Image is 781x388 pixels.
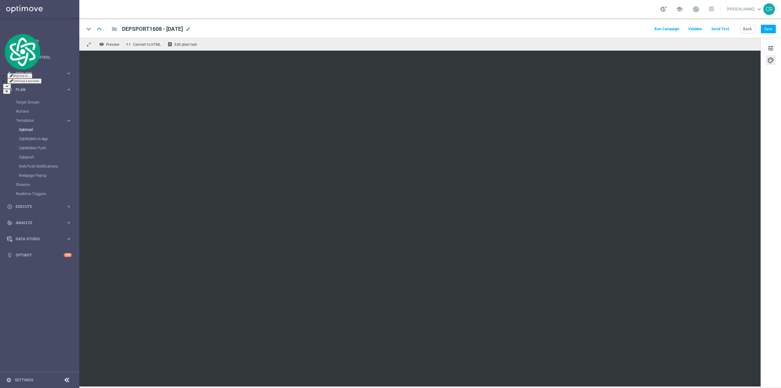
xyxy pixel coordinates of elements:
button: code Convert to HTML [124,40,164,48]
span: tune [767,44,774,52]
div: Web Push Notifications [19,162,79,171]
button: receipt Edit plain text [166,40,200,48]
button: Continua a scrivere [7,78,41,84]
i: keyboard_arrow_right [66,71,72,76]
button: tune [766,43,776,53]
i: keyboard_arrow_up [95,24,104,34]
a: Realtime Triggers [16,191,63,196]
span: Execute [16,205,66,209]
i: play_circle_outline [7,204,13,209]
button: palette [766,55,776,65]
i: track_changes [7,220,13,226]
div: Templates [16,116,79,180]
div: Actions [16,107,79,116]
span: palette [767,56,774,64]
span: Preview [106,42,119,47]
i: lightbulb [7,252,13,258]
button: lightbulb Optibot +10 [7,253,72,258]
span: Continua a scrivere [13,79,39,83]
button: Send Test [710,25,730,33]
a: OptiMobile In-App [19,136,63,141]
div: Optipush [19,153,79,162]
i: keyboard_arrow_right [66,87,72,92]
i: receipt [167,42,172,47]
span: Validate [688,27,702,31]
a: Dashboard [16,33,72,49]
button: play_circle_outline Execute keyboard_arrow_right [7,204,72,209]
span: code [126,42,131,47]
a: Web Push Notifications [19,164,63,169]
div: Optibot [7,247,72,263]
div: OptiMobile In-App [19,134,79,143]
i: keyboard_arrow_right [66,118,72,124]
i: keyboard_arrow_right [66,220,72,226]
div: OptiMobile Push [19,143,79,153]
a: Streams [16,182,63,187]
div: Analyze [7,220,66,226]
a: Optibot [16,247,64,263]
div: Data Studio [7,236,66,242]
span: Analyze [16,221,66,225]
i: remove_red_eye [99,42,104,47]
button: Migliora la ... [7,73,32,78]
span: Templates [16,119,60,122]
i: settings [6,377,12,383]
span: Migliora la ... [13,74,30,78]
a: Optipush [19,155,63,160]
button: track_changes Analyze keyboard_arrow_right [7,220,72,225]
div: Templates [16,119,66,122]
span: Convert to HTML [133,42,161,47]
a: OptiMobile Push [19,146,63,150]
span: Data Studio [16,237,66,241]
a: Webpage Pop-up [19,173,63,178]
button: remove_red_eye Preview [98,40,122,48]
button: Back [740,25,755,33]
a: Target Groups [16,100,63,105]
div: CR [763,3,775,15]
span: mode_edit [185,26,191,32]
div: Execute [7,204,66,209]
div: Streams [16,180,79,189]
a: Actions [16,109,63,114]
a: Mission Control [16,49,72,65]
i: keyboard_arrow_right [66,204,72,209]
i: keyboard_arrow_right [66,236,72,242]
button: Validate [687,25,703,33]
div: Optimail [19,125,79,134]
span: school [676,6,683,13]
button: Run Campaign [653,25,680,33]
span: DEPSPORT1608 - 2025-08-16 [122,25,183,33]
div: Target Groups [16,98,79,107]
button: Save [761,25,776,33]
div: Realtime Triggers [16,189,79,198]
a: Settings [15,378,33,382]
a: Optimail [19,127,63,132]
span: keyboard_arrow_down [756,6,763,13]
span: Edit plain text [175,42,197,47]
div: Webpage Pop-up [19,171,79,180]
img: logo.svg [3,33,41,71]
div: +10 [64,253,72,257]
button: Data Studio keyboard_arrow_right [7,237,72,241]
a: [PERSON_NAME]keyboard_arrow_down [726,5,763,14]
button: Templates keyboard_arrow_right [16,118,72,123]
